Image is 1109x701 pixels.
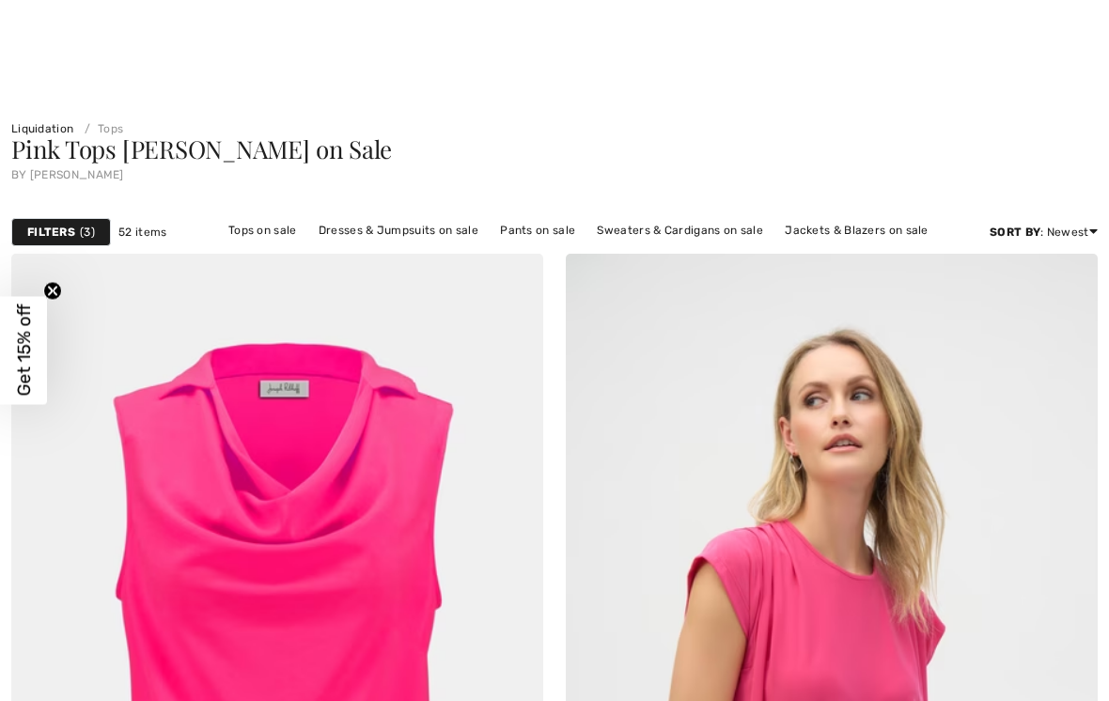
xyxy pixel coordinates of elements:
[11,122,73,135] a: Liquidation
[309,218,488,242] a: Dresses & Jumpsuits on sale
[470,242,563,267] a: Skirts on sale
[13,304,35,397] span: Get 15% off
[11,132,392,165] span: Pink Tops [PERSON_NAME] on Sale
[491,218,585,242] a: Pants on sale
[80,224,95,241] span: 3
[990,226,1040,239] strong: Sort By
[27,224,75,241] strong: Filters
[219,218,306,242] a: Tops on sale
[775,218,938,242] a: Jackets & Blazers on sale
[587,218,772,242] a: Sweaters & Cardigans on sale
[11,169,1098,180] div: by [PERSON_NAME]
[118,224,166,241] span: 52 items
[43,282,62,301] button: Close teaser
[77,122,124,135] a: Tops
[566,242,687,267] a: Outerwear on sale
[990,224,1098,241] div: : Newest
